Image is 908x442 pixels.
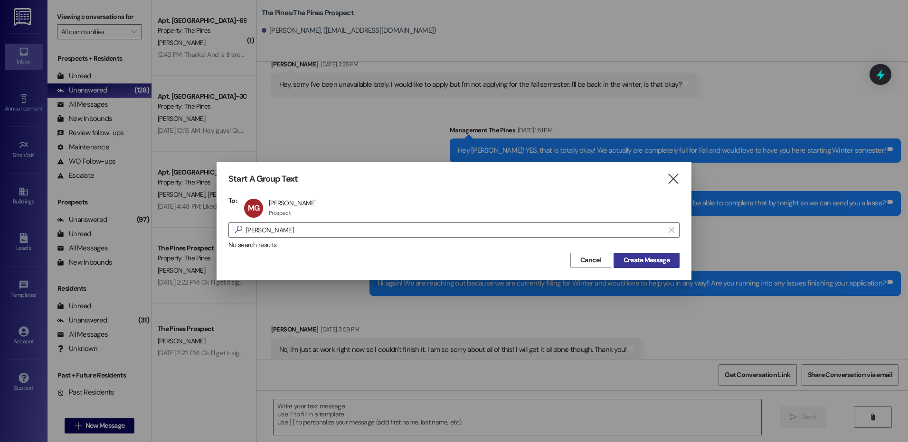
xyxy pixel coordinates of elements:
[669,226,674,234] i: 
[624,255,670,265] span: Create Message
[248,203,259,213] span: MG
[664,223,679,237] button: Clear text
[667,174,680,184] i: 
[231,225,246,235] i: 
[614,253,680,268] button: Create Message
[269,199,316,207] div: [PERSON_NAME]
[269,209,291,217] div: Prospect
[228,174,298,184] h3: Start A Group Text
[580,255,601,265] span: Cancel
[246,223,664,237] input: Search for any contact or apartment
[228,240,680,250] div: No search results
[228,196,237,205] h3: To:
[570,253,611,268] button: Cancel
